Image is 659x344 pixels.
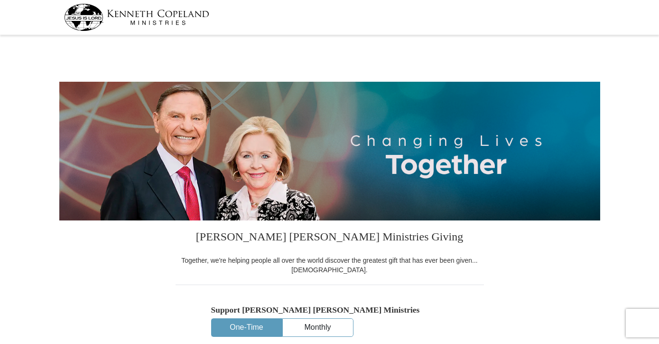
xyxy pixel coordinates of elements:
h5: Support [PERSON_NAME] [PERSON_NAME] Ministries [211,305,448,315]
div: Together, we're helping people all over the world discover the greatest gift that has ever been g... [176,256,484,275]
img: kcm-header-logo.svg [64,4,209,31]
h3: [PERSON_NAME] [PERSON_NAME] Ministries Giving [176,220,484,256]
button: One-Time [212,319,282,336]
button: Monthly [283,319,353,336]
